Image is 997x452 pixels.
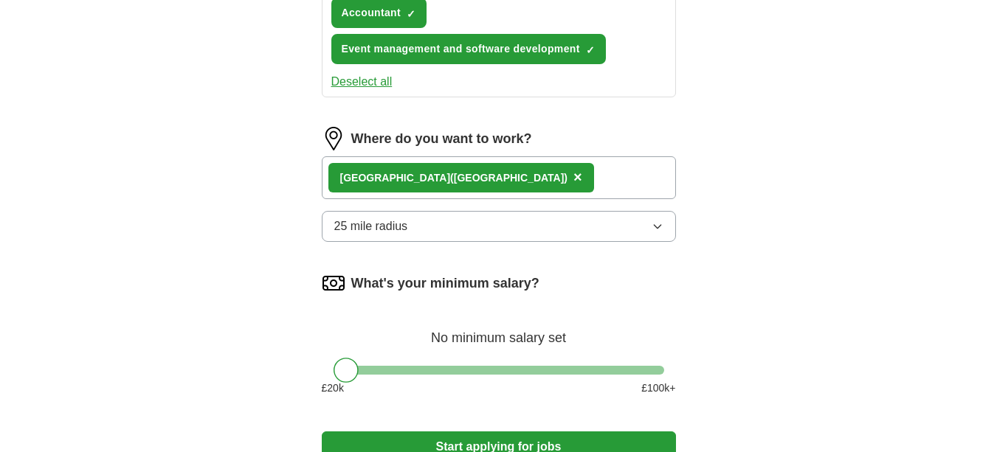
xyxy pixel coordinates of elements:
[322,271,345,295] img: salary.png
[351,129,532,149] label: Where do you want to work?
[322,127,345,150] img: location.png
[340,170,568,186] div: [GEOGRAPHIC_DATA]
[331,73,393,91] button: Deselect all
[641,380,675,396] span: £ 100 k+
[331,34,606,64] button: Event management and software development✓
[351,274,539,293] label: What's your minimum salary?
[586,44,595,56] span: ✓
[450,172,568,184] span: ([GEOGRAPHIC_DATA])
[334,218,408,235] span: 25 mile radius
[342,41,580,57] span: Event management and software development
[322,211,676,242] button: 25 mile radius
[407,8,415,20] span: ✓
[322,313,676,348] div: No minimum salary set
[342,5,401,21] span: Accountant
[573,169,582,185] span: ×
[322,380,344,396] span: £ 20 k
[573,167,582,189] button: ×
